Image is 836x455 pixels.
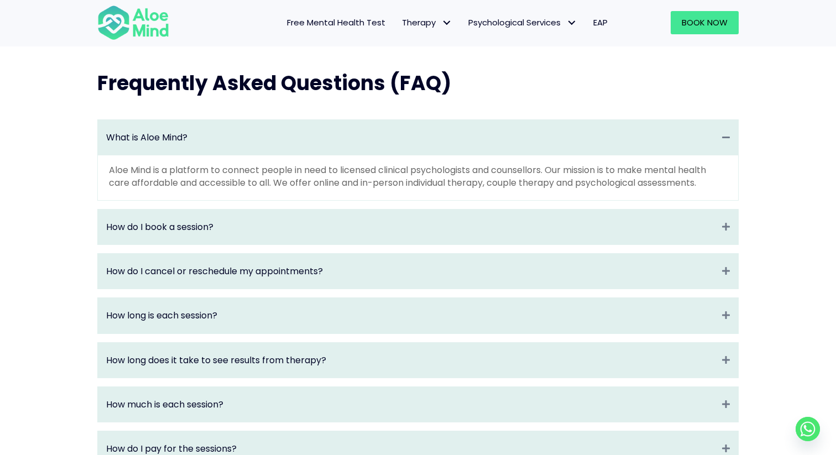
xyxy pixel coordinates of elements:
span: Therapy [402,17,452,28]
a: How do I cancel or reschedule my appointments? [106,265,717,278]
a: Free Mental Health Test [279,11,394,34]
nav: Menu [184,11,616,34]
span: Therapy: submenu [438,15,454,31]
a: How much is each session? [106,398,717,411]
span: Psychological Services: submenu [563,15,579,31]
i: Expand [722,309,730,322]
a: How do I book a session? [106,221,717,233]
span: EAP [593,17,608,28]
a: How do I pay for the sessions? [106,442,717,455]
a: Psychological ServicesPsychological Services: submenu [460,11,585,34]
a: How long does it take to see results from therapy? [106,354,717,367]
a: Whatsapp [796,417,820,441]
i: Expand [722,265,730,278]
i: Expand [722,354,730,367]
i: Collapse [722,131,730,144]
span: Psychological Services [468,17,577,28]
span: Free Mental Health Test [287,17,385,28]
span: Book Now [682,17,728,28]
i: Expand [722,221,730,233]
span: Frequently Asked Questions (FAQ) [97,69,451,97]
a: How long is each session? [106,309,717,322]
a: EAP [585,11,616,34]
i: Expand [722,398,730,411]
a: What is Aloe Mind? [106,131,717,144]
p: Aloe Mind is a platform to connect people in need to licensed clinical psychologists and counsell... [109,164,727,189]
a: Book Now [671,11,739,34]
a: TherapyTherapy: submenu [394,11,460,34]
i: Expand [722,442,730,455]
img: Aloe mind Logo [97,4,169,41]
